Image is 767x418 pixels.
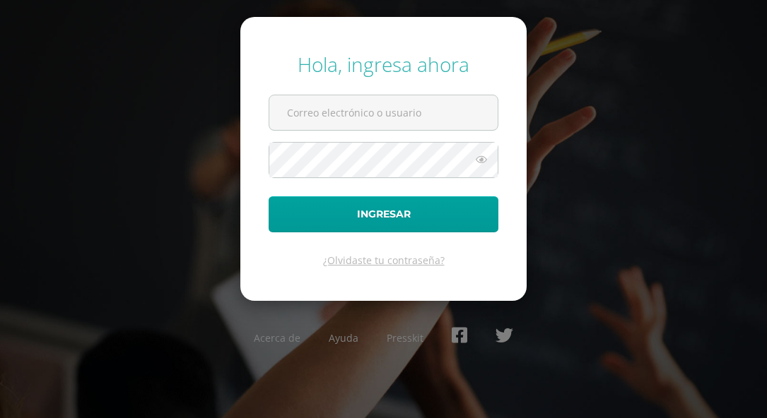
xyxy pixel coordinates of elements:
a: ¿Olvidaste tu contraseña? [323,253,445,267]
div: Hola, ingresa ahora [269,51,498,78]
a: Presskit [387,331,423,345]
button: Ingresar [269,196,498,232]
a: Ayuda [329,331,358,345]
a: Acerca de [254,331,300,345]
input: Correo electrónico o usuario [269,95,498,130]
